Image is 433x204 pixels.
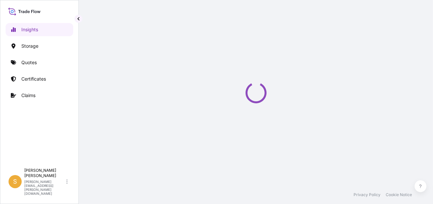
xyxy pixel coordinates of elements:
p: [PERSON_NAME] [PERSON_NAME] [24,168,65,178]
a: Cookie Notice [386,192,412,197]
a: Privacy Policy [354,192,380,197]
a: Insights [6,23,73,36]
p: Certificates [21,76,46,82]
p: [PERSON_NAME][EMAIL_ADDRESS][PERSON_NAME][DOMAIN_NAME] [24,180,65,195]
span: S [13,178,17,185]
a: Claims [6,89,73,102]
a: Quotes [6,56,73,69]
a: Storage [6,39,73,53]
a: Certificates [6,72,73,86]
p: Insights [21,26,38,33]
p: Storage [21,43,38,49]
p: Claims [21,92,35,99]
p: Quotes [21,59,37,66]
